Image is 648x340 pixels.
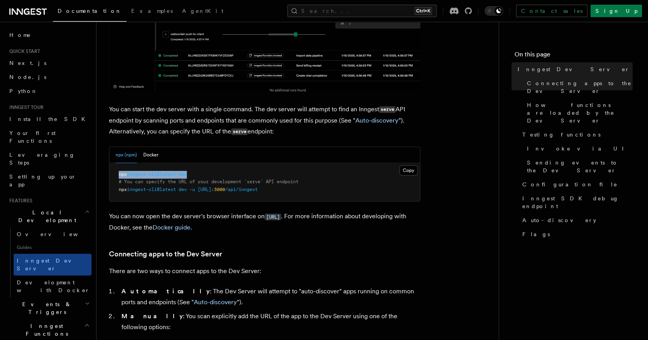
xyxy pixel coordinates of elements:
span: dev [179,172,187,177]
span: dev [179,187,187,192]
a: [URL] [265,212,281,220]
span: inngest-cli@latest [127,187,176,192]
span: Overview [17,231,97,237]
span: Features [6,198,32,204]
a: Inngest Dev Server [515,62,632,76]
a: Leveraging Steps [6,148,91,170]
span: Local Development [6,209,85,224]
a: Auto-discovery [355,117,399,124]
a: Next.js [6,56,91,70]
span: Development with Docker [17,279,90,293]
button: Docker [143,147,158,163]
button: Local Development [6,205,91,227]
span: Testing functions [522,131,601,138]
span: Configuration file [522,181,618,188]
span: # You can specify the URL of your development `serve` API endpoint [119,179,299,184]
li: : The Dev Server will attempt to "auto-discover" apps running on common ports and endpoints (See ... [119,286,420,308]
span: Node.js [9,74,46,80]
span: Flags [522,230,550,238]
a: Testing functions [519,128,632,142]
button: Search...Ctrl+K [287,5,437,17]
a: Sending events to the Dev Server [524,156,632,177]
a: Invoke via UI [524,142,632,156]
span: -u [190,187,195,192]
p: There are two ways to connect apps to the Dev Server: [109,266,420,277]
span: Inngest Functions [6,322,84,338]
a: Examples [126,2,177,21]
span: Inngest Dev Server [518,65,630,73]
span: npx [119,187,127,192]
strong: Automatically [121,287,210,295]
span: Your first Functions [9,130,56,144]
button: Toggle dark mode [485,6,503,16]
a: Your first Functions [6,126,91,148]
div: Local Development [6,227,91,297]
a: Connecting apps to the Dev Server [524,76,632,98]
span: AgentKit [182,8,223,14]
a: Connecting apps to the Dev Server [109,249,222,259]
a: Contact sales [516,5,587,17]
span: Examples [131,8,173,14]
span: Guides [14,241,91,254]
span: Quick start [6,48,40,54]
a: Inngest Dev Server [14,254,91,275]
span: Install the SDK [9,116,90,122]
span: [URL]: [198,187,214,192]
span: Invoke via UI [527,145,630,152]
a: Setting up your app [6,170,91,191]
span: Setting up your app [9,174,76,188]
a: AgentKit [177,2,228,21]
a: Install the SDK [6,112,91,126]
span: Inngest Dev Server [17,258,83,272]
span: Sending events to the Dev Server [527,159,632,174]
code: [URL] [265,214,281,220]
a: Inngest SDK debug endpoint [519,191,632,213]
a: Docker guide [153,224,190,231]
code: serve [379,106,395,113]
a: Overview [14,227,91,241]
p: You can start the dev server with a single command. The dev server will attempt to find an Innges... [109,104,420,137]
a: Home [6,28,91,42]
span: How functions are loaded by the Dev Server [527,101,632,124]
button: npx (npm) [116,147,137,163]
span: Auto-discovery [522,216,596,224]
a: Development with Docker [14,275,91,297]
a: Auto-discovery [519,213,632,227]
span: Connecting apps to the Dev Server [527,79,632,95]
span: Inngest tour [6,104,44,110]
span: Home [9,31,31,39]
span: Inngest SDK debug endpoint [522,195,632,210]
span: inngest-cli@latest [127,172,176,177]
a: Configuration file [519,177,632,191]
a: How functions are loaded by the Dev Server [524,98,632,128]
span: npx [119,172,127,177]
a: Sign Up [590,5,642,17]
button: Events & Triggers [6,297,91,319]
span: /api/inngest [225,187,258,192]
button: Copy [399,165,418,175]
p: You can now open the dev server's browser interface on . For more information about developing wi... [109,211,420,233]
strong: Manually [121,312,183,320]
span: 3000 [214,187,225,192]
span: Leveraging Steps [9,152,75,166]
span: Python [9,88,38,94]
h4: On this page [515,50,632,62]
span: Next.js [9,60,46,66]
code: serve [231,128,248,135]
a: Python [6,84,91,98]
a: Flags [519,227,632,241]
span: Events & Triggers [6,300,85,316]
kbd: Ctrl+K [414,7,432,15]
span: Documentation [58,8,122,14]
a: Auto-discovery [194,298,237,306]
a: Node.js [6,70,91,84]
a: Documentation [53,2,126,22]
